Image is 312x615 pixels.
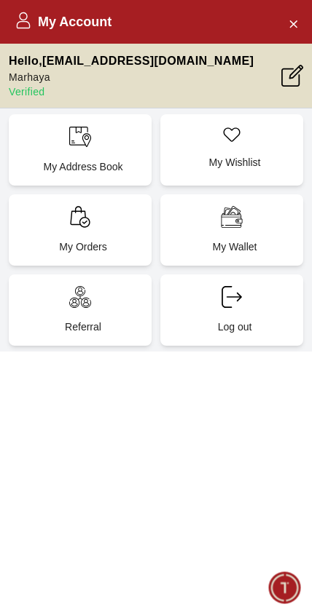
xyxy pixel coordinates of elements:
p: Log out [172,320,297,334]
p: My Wishlist [172,155,297,170]
h2: My Account [15,12,112,32]
button: Close Account [281,12,305,35]
p: Verified [9,84,254,99]
p: My Wallet [172,239,297,254]
p: My Orders [20,239,146,254]
div: Chat Widget [269,572,301,604]
p: Marhaya [9,70,254,84]
p: Referral [20,320,146,334]
p: My Address Book [20,159,146,174]
p: Hello , [EMAIL_ADDRESS][DOMAIN_NAME] [9,52,254,70]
